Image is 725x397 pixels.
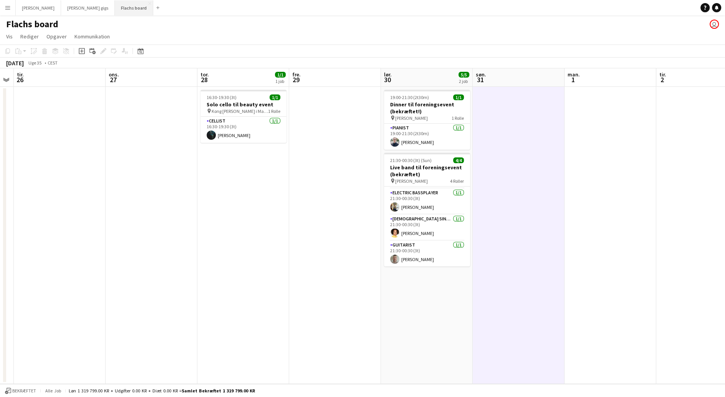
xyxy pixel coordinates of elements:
span: tir. [659,71,666,78]
app-card-role: Guitarist1/121:30-00:30 (3t)[PERSON_NAME] [384,241,470,267]
app-card-role: Cellist1/116:30-19:30 (3t)[PERSON_NAME] [200,117,286,143]
h3: Live band til foreningsevent (bekræftet) [384,164,470,178]
span: 1/1 [270,94,280,100]
a: Vis [3,31,16,41]
a: Opgaver [43,31,70,41]
span: fre. [292,71,301,78]
span: 1 Rolle [268,108,280,114]
span: 2 [658,75,666,84]
button: Bekræftet [4,387,37,395]
span: 1/1 [275,72,286,78]
app-card-role: Pianist1/119:00-21:30 (2t30m)[PERSON_NAME] [384,124,470,150]
span: man. [568,71,580,78]
h3: Solo cello til beauty event [200,101,286,108]
h3: Dinner til foreningsevent (bekræftet!) [384,101,470,115]
div: 2 job [459,78,469,84]
span: 31 [475,75,486,84]
span: 28 [199,75,209,84]
button: [PERSON_NAME] gigs [61,0,115,15]
span: [PERSON_NAME] [395,178,428,184]
app-user-avatar: Frederik Flach [710,20,719,29]
div: Løn 1 319 799.00 KR + Udgifter 0.00 KR + Diæt 0.00 KR = [69,388,255,394]
span: tir. [17,71,24,78]
app-job-card: 16:30-19:30 (3t)1/1Solo cello til beauty event Kong [PERSON_NAME] i Magasin på Kongens Nytorv1 Ro... [200,90,286,143]
span: 4 Roller [450,178,464,184]
span: Bekræftet [12,388,36,394]
span: 4/4 [453,157,464,163]
div: CEST [48,60,58,66]
a: Kommunikation [71,31,113,41]
span: Rediger [20,33,39,40]
span: ons. [109,71,119,78]
span: 29 [291,75,301,84]
span: 30 [383,75,392,84]
span: Kong [PERSON_NAME] i Magasin på Kongens Nytorv [212,108,268,114]
app-job-card: 19:00-21:30 (2t30m)1/1Dinner til foreningsevent (bekræftet!) [PERSON_NAME]1 RollePianist1/119:00-... [384,90,470,150]
span: 21:30-00:30 (3t) (Sun) [390,157,432,163]
a: Rediger [17,31,42,41]
div: [DATE] [6,59,24,67]
span: 19:00-21:30 (2t30m) [390,94,429,100]
app-card-role: Electric Bassplayer1/121:30-00:30 (3t)[PERSON_NAME] [384,189,470,215]
span: [PERSON_NAME] [395,115,428,121]
span: 27 [108,75,119,84]
span: 16:30-19:30 (3t) [207,94,237,100]
app-card-role: [DEMOGRAPHIC_DATA] Singer1/121:30-00:30 (3t)[PERSON_NAME] [384,215,470,241]
span: Samlet bekræftet 1 319 799.00 KR [182,388,255,394]
div: 1 job [275,78,285,84]
span: Alle job [44,388,62,394]
span: 1/1 [453,94,464,100]
span: 1 [566,75,580,84]
span: Kommunikation [74,33,110,40]
span: Opgaver [46,33,67,40]
span: Vis [6,33,13,40]
span: Uge 35 [25,60,45,66]
span: 1 Rolle [452,115,464,121]
span: 26 [16,75,24,84]
app-job-card: 21:30-00:30 (3t) (Sun)4/4Live band til foreningsevent (bekræftet) [PERSON_NAME]4 RollerDrummer1/1... [384,153,470,266]
button: [PERSON_NAME] [16,0,61,15]
span: tor. [200,71,209,78]
span: 5/5 [459,72,469,78]
button: Flachs board [115,0,153,15]
h1: Flachs board [6,18,58,30]
span: søn. [476,71,486,78]
span: lør. [384,71,392,78]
